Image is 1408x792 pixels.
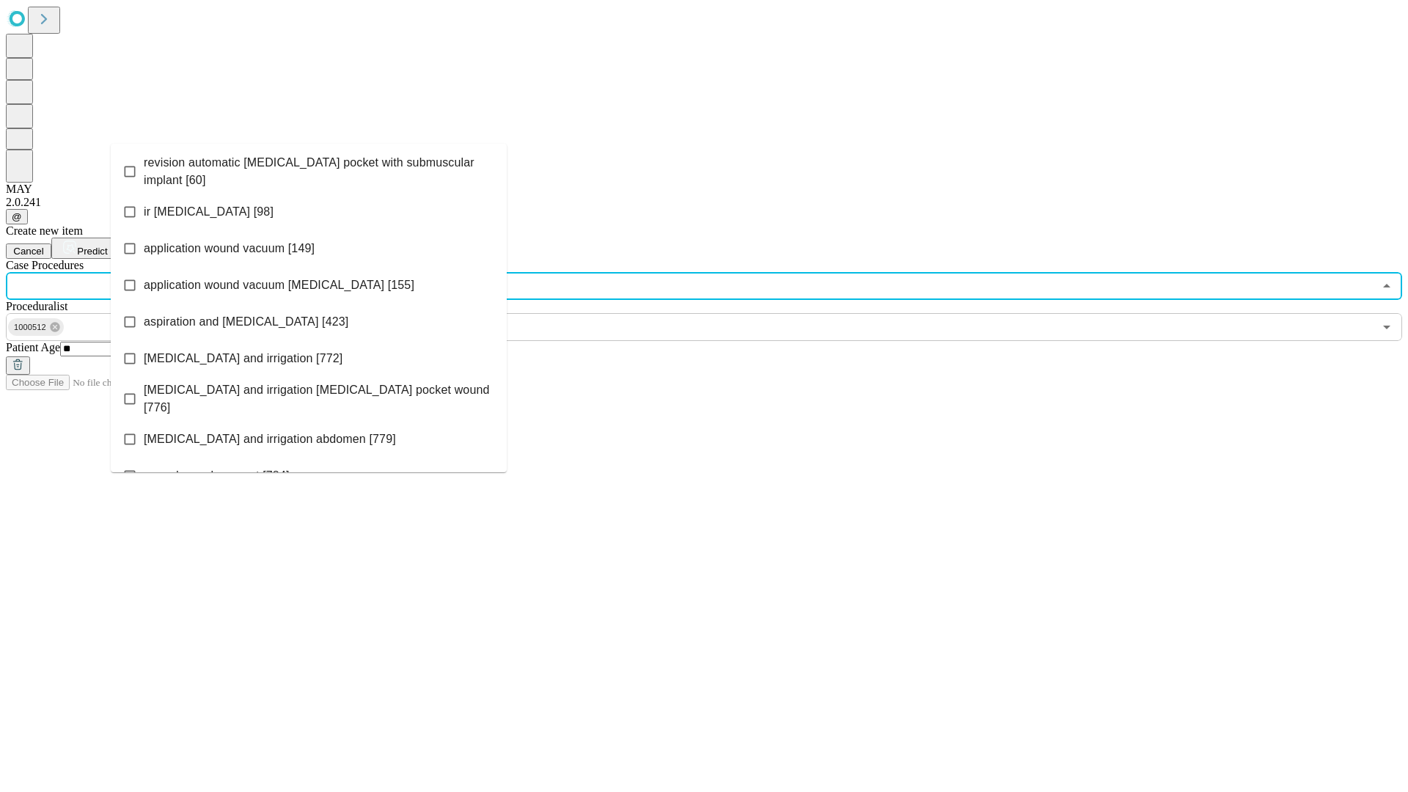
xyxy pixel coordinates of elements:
[6,243,51,259] button: Cancel
[13,246,44,257] span: Cancel
[144,203,274,221] span: ir [MEDICAL_DATA] [98]
[144,240,315,257] span: application wound vacuum [149]
[144,313,348,331] span: aspiration and [MEDICAL_DATA] [423]
[1376,276,1397,296] button: Close
[77,246,107,257] span: Predict
[6,224,83,237] span: Create new item
[6,300,67,312] span: Proceduralist
[144,467,290,485] span: wound vac placement [784]
[6,183,1402,196] div: MAY
[144,381,495,417] span: [MEDICAL_DATA] and irrigation [MEDICAL_DATA] pocket wound [776]
[6,209,28,224] button: @
[144,276,414,294] span: application wound vacuum [MEDICAL_DATA] [155]
[144,430,396,448] span: [MEDICAL_DATA] and irrigation abdomen [779]
[6,196,1402,209] div: 2.0.241
[6,259,84,271] span: Scheduled Procedure
[6,341,60,353] span: Patient Age
[144,350,342,367] span: [MEDICAL_DATA] and irrigation [772]
[51,238,119,259] button: Predict
[8,319,52,336] span: 1000512
[12,211,22,222] span: @
[1376,317,1397,337] button: Open
[8,318,64,336] div: 1000512
[144,154,495,189] span: revision automatic [MEDICAL_DATA] pocket with submuscular implant [60]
